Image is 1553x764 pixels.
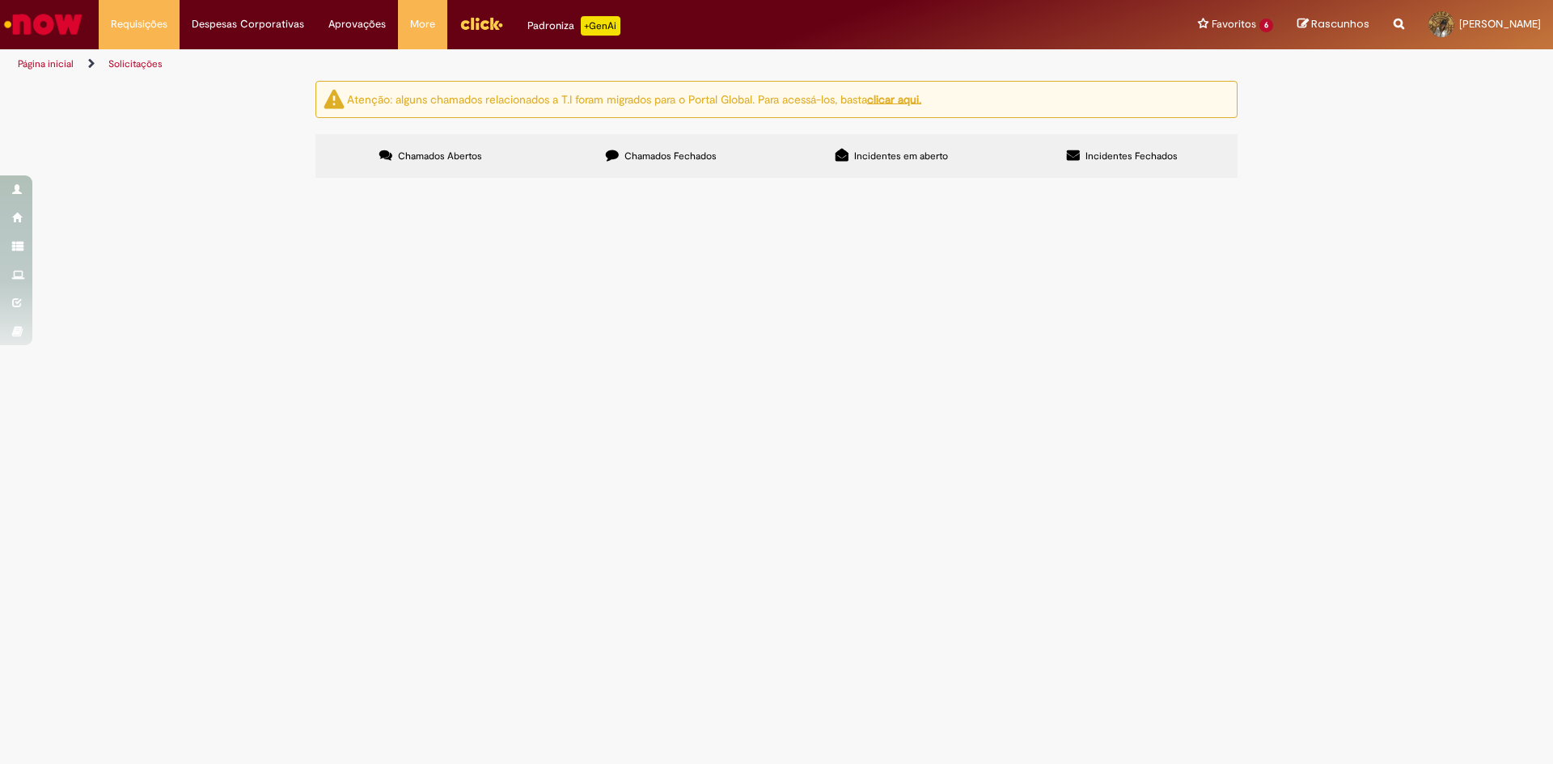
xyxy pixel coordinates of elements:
span: Aprovações [328,16,386,32]
img: click_logo_yellow_360x200.png [459,11,503,36]
span: Despesas Corporativas [192,16,304,32]
a: Rascunhos [1297,17,1369,32]
span: [PERSON_NAME] [1459,17,1541,31]
span: Incidentes em aberto [854,150,948,163]
a: Página inicial [18,57,74,70]
img: ServiceNow [2,8,85,40]
span: Chamados Fechados [624,150,717,163]
ng-bind-html: Atenção: alguns chamados relacionados a T.I foram migrados para o Portal Global. Para acessá-los,... [347,91,921,106]
a: clicar aqui. [867,91,921,106]
p: +GenAi [581,16,620,36]
span: 6 [1259,19,1273,32]
div: Padroniza [527,16,620,36]
span: Chamados Abertos [398,150,482,163]
span: Incidentes Fechados [1085,150,1178,163]
span: More [410,16,435,32]
span: Requisições [111,16,167,32]
span: Rascunhos [1311,16,1369,32]
a: Solicitações [108,57,163,70]
ul: Trilhas de página [12,49,1023,79]
span: Favoritos [1212,16,1256,32]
